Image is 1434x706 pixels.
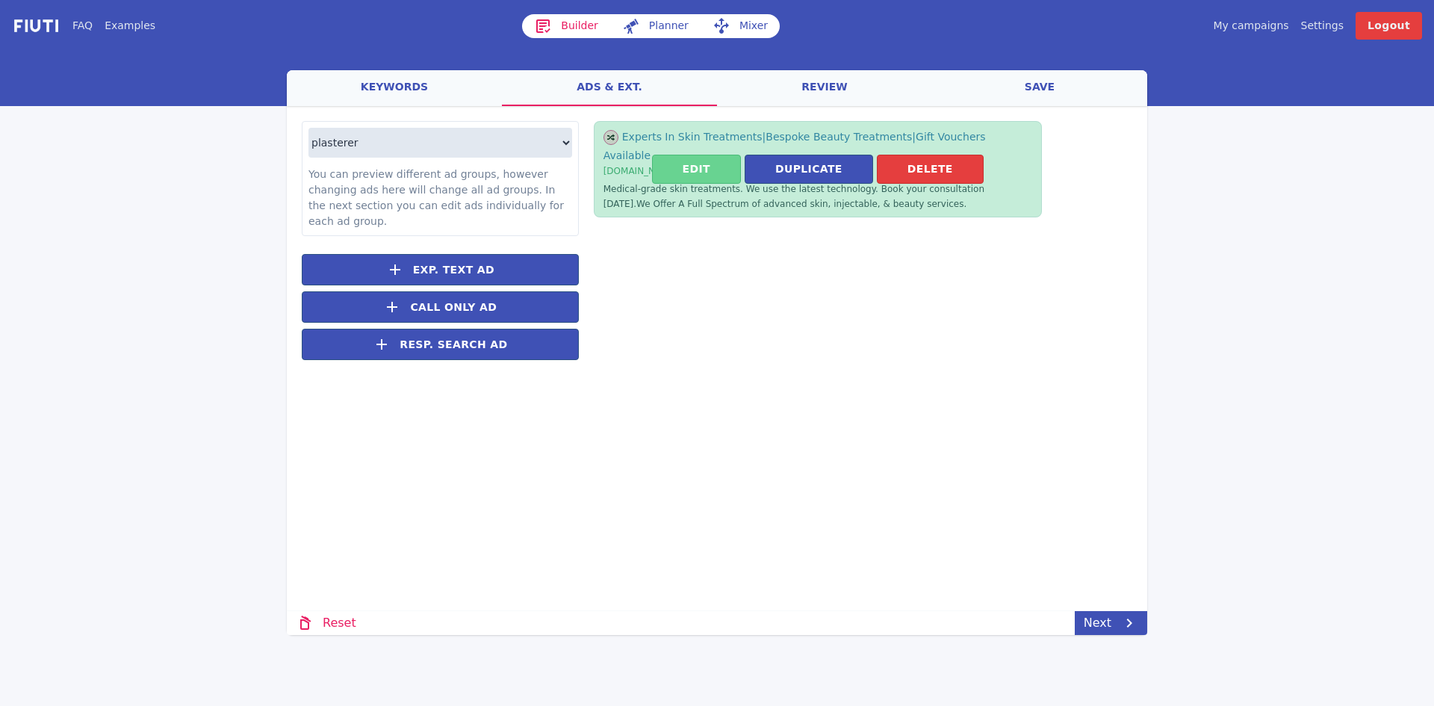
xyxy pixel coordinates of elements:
[302,254,579,285] button: Exp. Text Ad
[413,262,494,278] span: Exp. Text Ad
[1075,611,1147,635] a: Next
[522,14,610,38] a: Builder
[72,18,93,34] a: FAQ
[302,329,579,360] button: Resp. Search Ad
[1301,18,1344,34] a: Settings
[610,14,701,38] a: Planner
[308,167,572,229] p: You can preview different ad groups, however changing ads here will change all ad groups. In the ...
[410,300,497,315] span: Call Only Ad
[745,155,873,184] button: Duplicate
[717,70,932,106] a: review
[652,155,741,184] button: Edit
[287,611,365,635] a: Reset
[12,17,60,34] img: f731f27.png
[400,337,507,353] span: Resp. Search Ad
[877,155,984,184] button: Delete
[701,14,780,38] a: Mixer
[302,291,579,323] button: Call Only Ad
[1356,12,1422,40] a: Logout
[105,18,155,34] a: Examples
[932,70,1147,106] a: save
[502,70,717,106] a: ads & ext.
[1213,18,1288,34] a: My campaigns
[287,70,502,106] a: keywords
